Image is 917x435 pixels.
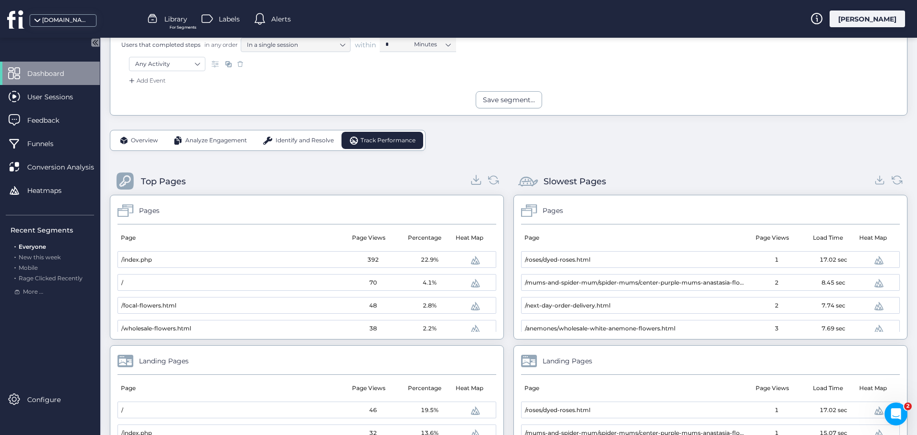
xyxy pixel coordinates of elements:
[525,255,590,265] span: /roses/dyed-roses.html
[27,162,108,172] span: Conversion Analysis
[185,136,247,145] span: Analyze Engagement
[525,406,590,415] span: /roses/dyed-roses.html
[396,375,452,402] mat-header-cell: Percentage
[27,68,78,79] span: Dashboard
[23,287,43,297] span: More ...
[203,41,238,49] span: in any order
[800,375,856,402] mat-header-cell: Load Time
[369,301,377,310] span: 48
[821,301,845,310] span: 7.74 sec
[525,278,748,287] span: /mums-and-spider-mum/spider-mums/center-purple-mums-anastasia-flower.html
[369,406,377,415] span: 46
[27,185,76,196] span: Heatmaps
[525,301,610,310] span: /next-day-order-delivery.html
[164,14,187,24] span: Library
[396,224,452,251] mat-header-cell: Percentage
[800,224,856,251] mat-header-cell: Load Time
[121,255,152,265] span: /index.php
[775,255,778,265] span: 1
[744,375,800,402] mat-header-cell: Page Views
[830,11,905,27] div: [PERSON_NAME]
[42,16,90,25] div: [DOMAIN_NAME]
[355,40,376,50] span: within
[521,224,744,251] mat-header-cell: Page
[543,205,563,216] div: Pages
[856,224,893,251] mat-header-cell: Heat Map
[247,38,344,52] nz-select-item: In a single session
[14,262,16,271] span: .
[821,278,845,287] span: 8.45 sec
[904,403,912,410] span: 2
[367,255,379,265] span: 392
[19,275,83,282] span: Rage Clicked Recently
[27,394,75,405] span: Configure
[139,205,160,216] div: Pages
[131,136,158,145] span: Overview
[856,375,893,402] mat-header-cell: Heat Map
[885,403,907,425] iframe: Intercom live chat
[543,356,592,366] div: Landing Pages
[27,115,74,126] span: Feedback
[775,301,778,310] span: 2
[452,375,490,402] mat-header-cell: Heat Map
[19,264,38,271] span: Mobile
[121,324,191,333] span: /wholesale-flowers.html
[452,224,490,251] mat-header-cell: Heat Map
[423,301,437,310] span: 2.8%
[821,324,845,333] span: 7.69 sec
[11,225,94,235] div: Recent Segments
[341,224,396,251] mat-header-cell: Page Views
[341,375,396,402] mat-header-cell: Page Views
[271,14,291,24] span: Alerts
[525,324,675,333] span: /anemones/wholesale-white-anemone-flowers.html
[139,356,189,366] div: Landing Pages
[219,14,240,24] span: Labels
[820,255,847,265] span: 17.02 sec
[369,278,377,287] span: 70
[117,375,341,402] mat-header-cell: Page
[14,273,16,282] span: .
[276,136,334,145] span: Identify and Resolve
[775,406,778,415] span: 1
[775,278,778,287] span: 2
[27,92,87,102] span: User Sessions
[744,224,800,251] mat-header-cell: Page Views
[820,406,847,415] span: 17.02 sec
[121,278,123,287] span: /
[414,37,450,52] nz-select-item: Minutes
[775,324,778,333] span: 3
[423,324,437,333] span: 2.2%
[19,243,46,250] span: Everyone
[117,224,341,251] mat-header-cell: Page
[521,375,744,402] mat-header-cell: Page
[421,255,438,265] span: 22.9%
[141,175,186,188] div: Top Pages
[135,57,199,71] nz-select-item: Any Activity
[544,175,606,188] div: Slowest Pages
[14,252,16,261] span: .
[121,406,123,415] span: /
[14,241,16,250] span: .
[483,95,535,105] div: Save segment...
[127,76,166,85] div: Add Event
[423,278,437,287] span: 4.1%
[121,41,201,49] span: Users that completed steps
[19,254,61,261] span: New this week
[369,324,377,333] span: 38
[170,24,196,31] span: For Segments
[121,301,176,310] span: /focal-flowers.html
[361,136,416,145] span: Track Performance
[421,406,438,415] span: 19.5%
[27,138,68,149] span: Funnels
